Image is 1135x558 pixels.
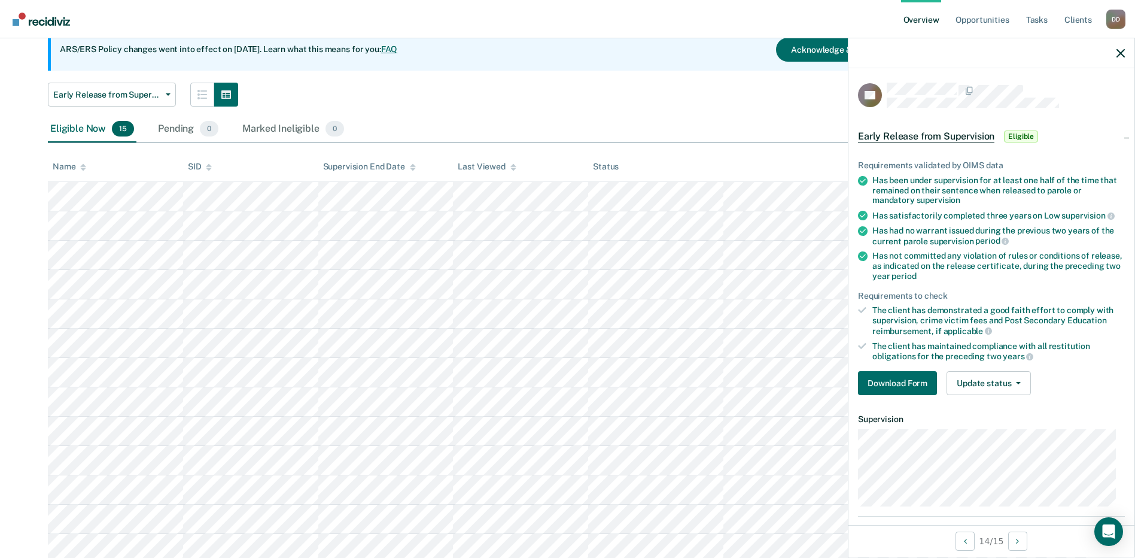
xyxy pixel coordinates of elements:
[858,414,1125,424] dt: Supervision
[848,117,1134,156] div: Early Release from SupervisionEligible
[858,160,1125,171] div: Requirements validated by OIMS data
[858,291,1125,301] div: Requirements to check
[458,162,516,172] div: Last Viewed
[593,162,619,172] div: Status
[872,341,1125,362] div: The client has maintained compliance with all restitution obligations for the preceding two
[240,116,346,142] div: Marked Ineligible
[956,532,975,551] button: Previous Opportunity
[200,121,218,137] span: 0
[60,44,397,56] p: ARS/ERS Policy changes went into effect on [DATE]. Learn what this means for you:
[1106,10,1125,29] button: Profile dropdown button
[1004,131,1038,142] span: Eligible
[891,271,916,281] span: period
[53,90,161,100] span: Early Release from Supervision
[1106,10,1125,29] div: D D
[872,305,1125,336] div: The client has demonstrated a good faith effort to comply with supervision, crime victim fees and...
[323,162,416,172] div: Supervision End Date
[872,226,1125,246] div: Has had no warrant issued during the previous two years of the current parole supervision
[858,131,994,142] span: Early Release from Supervision
[1008,532,1027,551] button: Next Opportunity
[947,371,1031,395] button: Update status
[975,236,1009,245] span: period
[872,210,1125,221] div: Has satisfactorily completed three years on Low
[48,116,136,142] div: Eligible Now
[858,371,937,395] button: Download Form
[13,13,70,26] img: Recidiviz
[381,44,398,54] a: FAQ
[917,195,960,205] span: supervision
[1094,517,1123,546] div: Open Intercom Messenger
[776,38,890,62] button: Acknowledge & Close
[858,371,942,395] a: Navigate to form link
[872,175,1125,205] div: Has been under supervision for at least one half of the time that remained on their sentence when...
[1061,211,1114,220] span: supervision
[325,121,344,137] span: 0
[848,525,1134,557] div: 14 / 15
[188,162,212,172] div: SID
[156,116,221,142] div: Pending
[112,121,134,137] span: 15
[944,326,992,336] span: applicable
[872,251,1125,281] div: Has not committed any violation of rules or conditions of release, as indicated on the release ce...
[53,162,86,172] div: Name
[1003,351,1033,361] span: years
